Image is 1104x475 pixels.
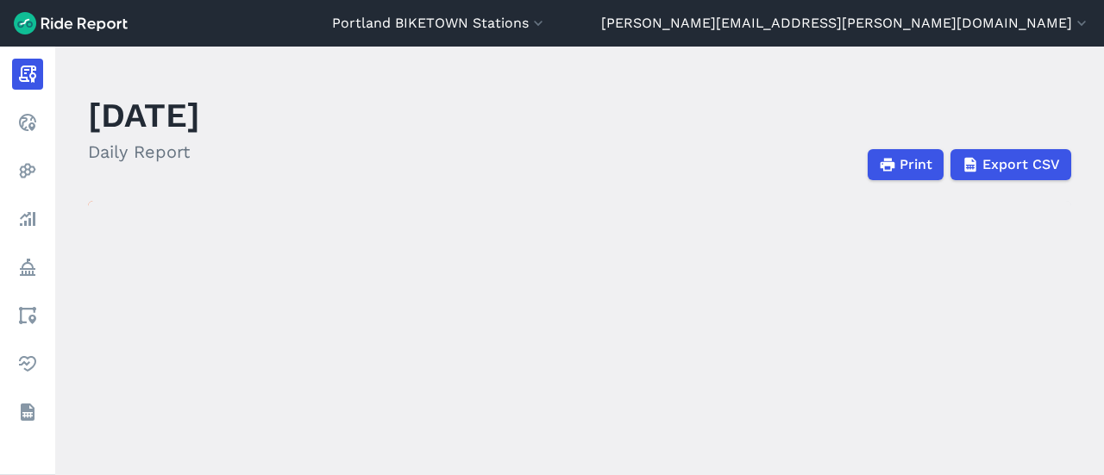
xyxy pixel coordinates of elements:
h1: [DATE] [88,91,200,139]
a: Realtime [12,107,43,138]
a: Datasets [12,397,43,428]
button: Print [868,149,944,180]
span: Print [900,154,932,175]
a: Report [12,59,43,90]
a: Heatmaps [12,155,43,186]
h2: Daily Report [88,139,200,165]
button: [PERSON_NAME][EMAIL_ADDRESS][PERSON_NAME][DOMAIN_NAME] [601,13,1090,34]
img: Ride Report [14,12,128,34]
button: Portland BIKETOWN Stations [332,13,547,34]
a: Policy [12,252,43,283]
button: Export CSV [950,149,1071,180]
span: Export CSV [982,154,1060,175]
a: Health [12,348,43,379]
a: Areas [12,300,43,331]
a: Analyze [12,203,43,234]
